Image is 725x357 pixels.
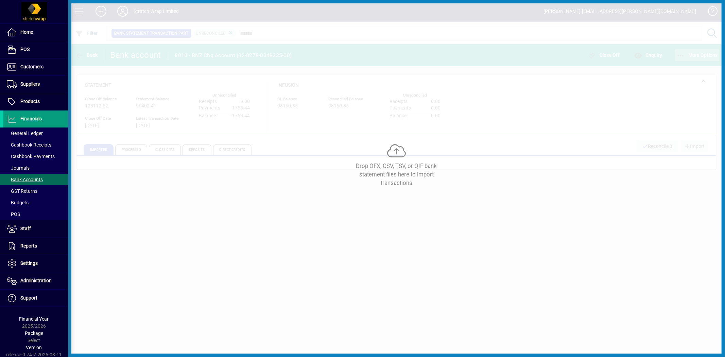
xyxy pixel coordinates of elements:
span: Suppliers [20,81,40,87]
span: Bank Accounts [7,177,43,182]
a: Journals [3,162,68,174]
a: Staff [3,220,68,237]
a: Settings [3,255,68,272]
a: Customers [3,58,68,75]
span: Staff [20,226,31,231]
span: Cashbook Receipts [7,142,51,148]
a: Administration [3,272,68,289]
span: POS [20,47,30,52]
a: GST Returns [3,185,68,197]
span: Reports [20,243,37,249]
a: Bank Accounts [3,174,68,185]
span: Home [20,29,33,35]
span: POS [7,211,20,217]
span: Financial Year [19,316,49,322]
div: Drop OFX, CSV, TSV, or QIF bank statement files here to import transactions [346,162,448,188]
span: Administration [20,278,52,283]
span: Journals [7,165,30,171]
span: Package [25,330,43,336]
span: Financials [20,116,42,121]
a: Support [3,290,68,307]
span: GST Returns [7,188,37,194]
span: Cashbook Payments [7,154,55,159]
span: Products [20,99,40,104]
a: Suppliers [3,76,68,93]
span: Support [20,295,37,301]
a: Home [3,24,68,41]
span: Settings [20,260,38,266]
span: General Ledger [7,131,43,136]
a: Cashbook Receipts [3,139,68,151]
span: Budgets [7,200,29,205]
a: POS [3,41,68,58]
a: POS [3,208,68,220]
a: Products [3,93,68,110]
span: Version [26,345,42,350]
span: Customers [20,64,44,69]
a: Cashbook Payments [3,151,68,162]
a: Reports [3,238,68,255]
a: Budgets [3,197,68,208]
a: General Ledger [3,128,68,139]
